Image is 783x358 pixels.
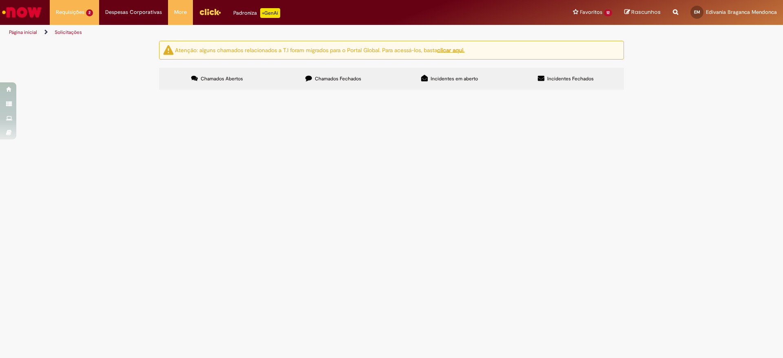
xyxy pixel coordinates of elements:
[624,9,661,16] a: Rascunhos
[6,25,516,40] ul: Trilhas de página
[694,9,700,15] span: EM
[437,46,464,53] a: clicar aqui.
[260,8,280,18] p: +GenAi
[86,9,93,16] span: 2
[431,75,478,82] span: Incidentes em aberto
[233,8,280,18] div: Padroniza
[55,29,82,35] a: Solicitações
[315,75,361,82] span: Chamados Fechados
[199,6,221,18] img: click_logo_yellow_360x200.png
[174,8,187,16] span: More
[201,75,243,82] span: Chamados Abertos
[631,8,661,16] span: Rascunhos
[604,9,612,16] span: 12
[105,8,162,16] span: Despesas Corporativas
[580,8,602,16] span: Favoritos
[56,8,84,16] span: Requisições
[547,75,594,82] span: Incidentes Fechados
[9,29,37,35] a: Página inicial
[1,4,43,20] img: ServiceNow
[706,9,777,15] span: Edivania Braganca Mendonca
[175,46,464,53] ng-bind-html: Atenção: alguns chamados relacionados a T.I foram migrados para o Portal Global. Para acessá-los,...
